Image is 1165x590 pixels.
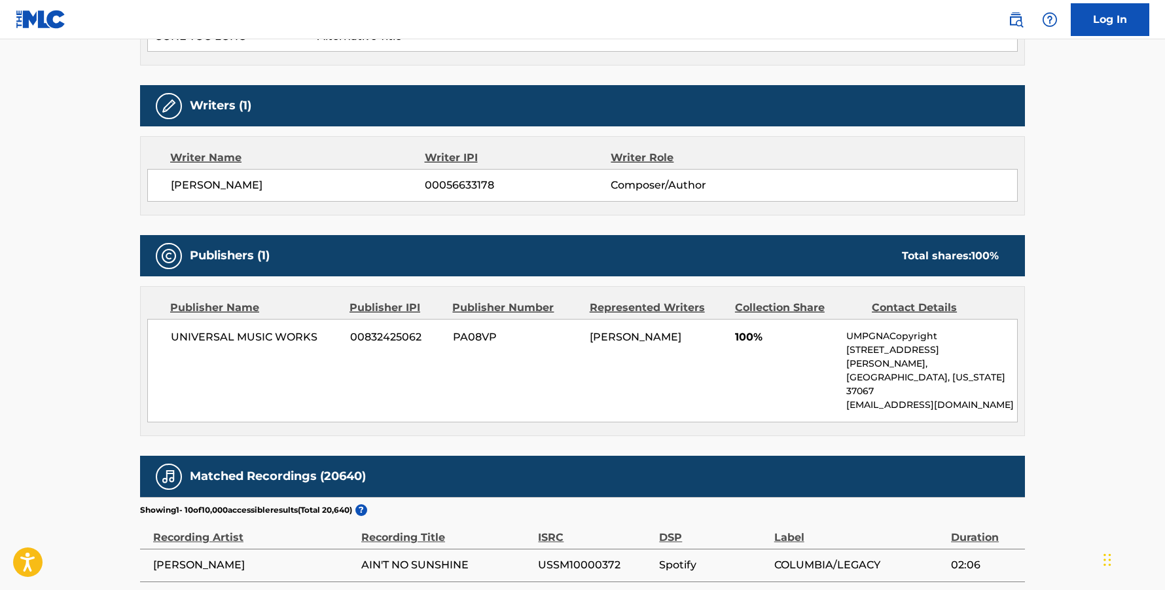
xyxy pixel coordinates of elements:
[1042,12,1058,28] img: help
[846,398,1017,412] p: [EMAIL_ADDRESS][DOMAIN_NAME]
[349,300,442,316] div: Publisher IPI
[153,557,355,573] span: [PERSON_NAME]
[425,177,611,193] span: 00056633178
[735,300,862,316] div: Collection Share
[538,557,653,573] span: USSM10000372
[611,177,780,193] span: Composer/Author
[355,504,367,516] span: ?
[538,516,653,545] div: ISRC
[1100,527,1165,590] iframe: Chat Widget
[425,150,611,166] div: Writer IPI
[1003,7,1029,33] a: Public Search
[659,557,767,573] span: Spotify
[590,331,681,343] span: [PERSON_NAME]
[590,300,725,316] div: Represented Writers
[846,329,1017,343] p: UMPGNACopyright
[452,300,579,316] div: Publisher Number
[453,329,580,345] span: PA08VP
[153,516,355,545] div: Recording Artist
[1103,540,1111,580] div: Drag
[951,557,1018,573] span: 02:06
[774,516,944,545] div: Label
[171,177,425,193] span: [PERSON_NAME]
[951,516,1018,545] div: Duration
[971,249,999,262] span: 100 %
[361,516,531,545] div: Recording Title
[161,248,177,264] img: Publishers
[140,504,352,516] p: Showing 1 - 10 of 10,000 accessible results (Total 20,640 )
[161,98,177,114] img: Writers
[902,248,999,264] div: Total shares:
[16,10,66,29] img: MLC Logo
[361,557,531,573] span: AIN'T NO SUNSHINE
[611,150,780,166] div: Writer Role
[659,516,767,545] div: DSP
[190,469,366,484] h5: Matched Recordings (20640)
[735,329,836,345] span: 100%
[171,329,340,345] span: UNIVERSAL MUSIC WORKS
[846,343,1017,371] p: [STREET_ADDRESS][PERSON_NAME],
[161,469,177,485] img: Matched Recordings
[846,371,1017,398] p: [GEOGRAPHIC_DATA], [US_STATE] 37067
[1071,3,1149,36] a: Log In
[1008,12,1024,28] img: search
[774,557,944,573] span: COLUMBIA/LEGACY
[170,150,425,166] div: Writer Name
[1037,7,1063,33] div: Help
[170,300,340,316] div: Publisher Name
[190,98,251,113] h5: Writers (1)
[190,248,270,263] h5: Publishers (1)
[350,329,443,345] span: 00832425062
[872,300,999,316] div: Contact Details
